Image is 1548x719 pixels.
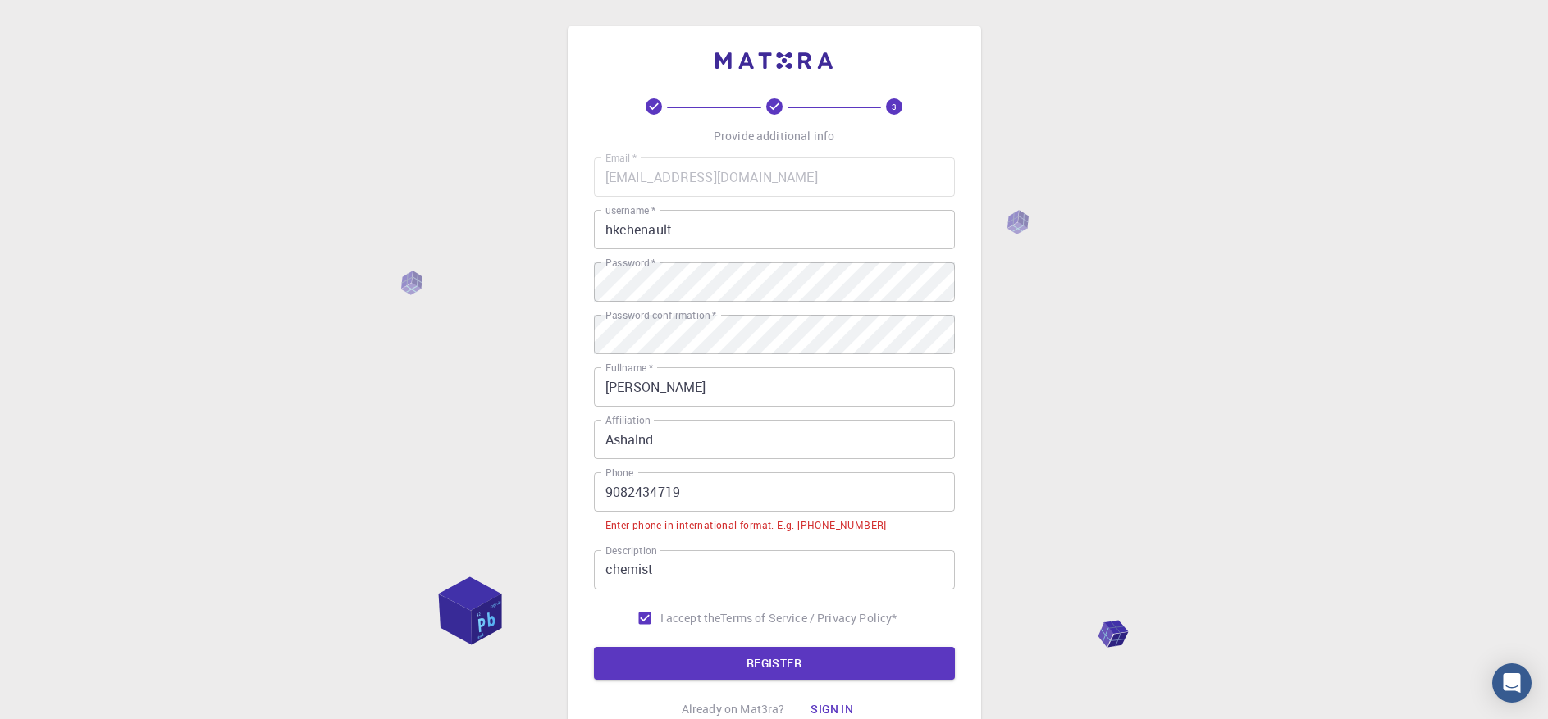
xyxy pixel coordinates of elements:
label: Affiliation [605,413,650,427]
p: Terms of Service / Privacy Policy * [720,610,897,626]
div: Enter phone in international format. E.g. [PHONE_NUMBER] [605,517,887,534]
a: Terms of Service / Privacy Policy* [720,610,897,626]
label: Fullname [605,361,653,375]
text: 3 [892,101,897,112]
label: Phone [605,466,633,480]
label: Email [605,151,637,165]
label: username [605,203,655,217]
div: Open Intercom Messenger [1492,663,1532,703]
p: Already on Mat3ra? [682,701,785,717]
button: REGISTER [594,647,955,680]
span: I accept the [660,610,721,626]
p: Provide additional info [714,128,834,144]
label: Password [605,256,655,270]
label: Password confirmation [605,308,716,322]
label: Description [605,544,657,557]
